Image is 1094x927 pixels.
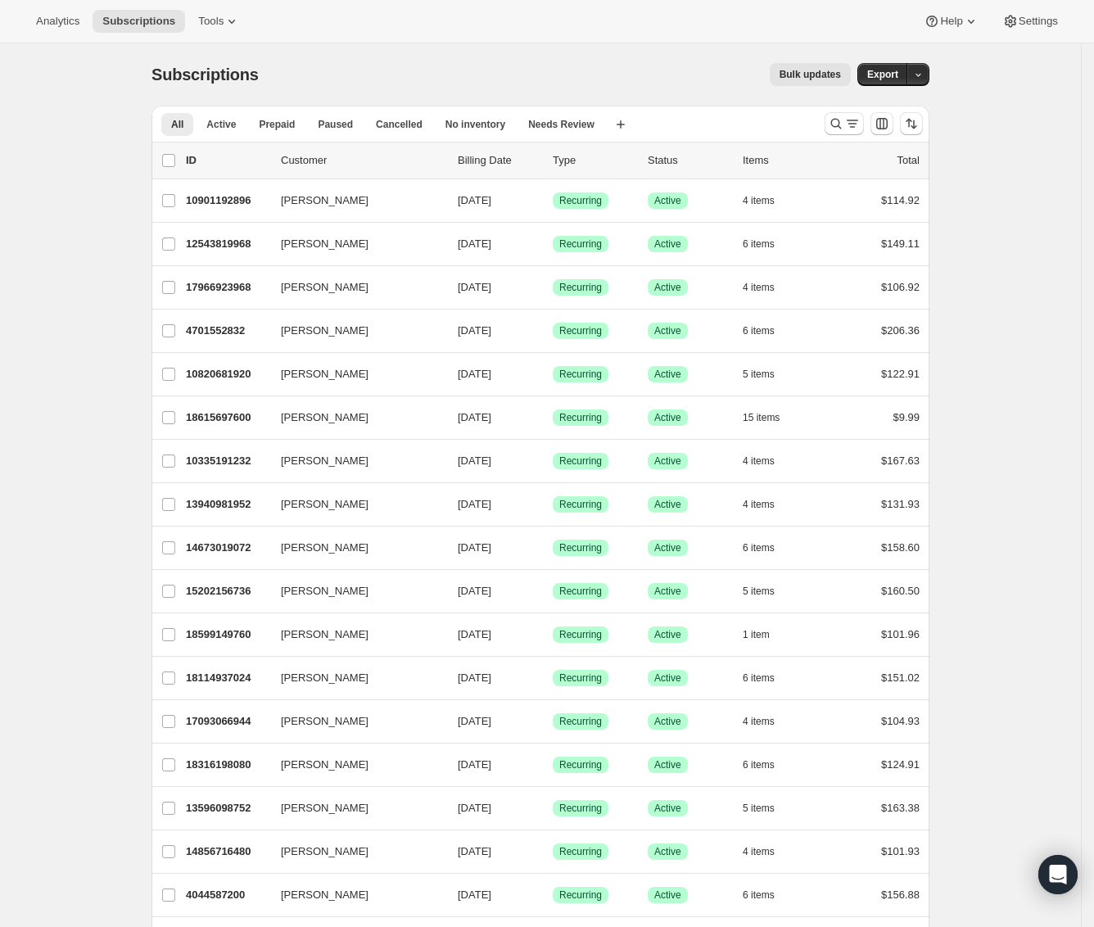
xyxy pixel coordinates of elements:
button: Help [914,10,988,33]
span: Recurring [559,672,602,685]
button: [PERSON_NAME] [271,535,435,561]
span: Recurring [559,628,602,641]
span: Active [654,281,681,294]
button: [PERSON_NAME] [271,795,435,821]
span: 6 items [743,889,775,902]
span: Recurring [559,324,602,337]
span: 4 items [743,498,775,511]
button: [PERSON_NAME] [271,188,435,214]
button: 15 items [743,406,798,429]
span: Recurring [559,368,602,381]
span: [DATE] [458,758,491,771]
div: 18599149760[PERSON_NAME][DATE]SuccessRecurringSuccessActive1 item$101.96 [186,623,920,646]
span: $114.92 [881,194,920,206]
button: 4 items [743,450,793,473]
button: Settings [992,10,1068,33]
span: [DATE] [458,237,491,250]
p: 14673019072 [186,540,268,556]
div: 4701552832[PERSON_NAME][DATE]SuccessRecurringSuccessActive6 items$206.36 [186,319,920,342]
span: [DATE] [458,585,491,597]
span: $167.63 [881,454,920,467]
div: 10335191232[PERSON_NAME][DATE]SuccessRecurringSuccessActive4 items$167.63 [186,450,920,473]
span: [DATE] [458,498,491,510]
div: 17966923968[PERSON_NAME][DATE]SuccessRecurringSuccessActive4 items$106.92 [186,276,920,299]
p: 18615697600 [186,409,268,426]
span: Recurring [559,715,602,728]
p: Total [897,152,920,169]
p: 15202156736 [186,583,268,599]
span: [DATE] [458,672,491,684]
span: [PERSON_NAME] [281,887,368,903]
span: [PERSON_NAME] [281,757,368,773]
span: Recurring [559,541,602,554]
p: 10335191232 [186,453,268,469]
span: Active [654,845,681,858]
button: 4 items [743,710,793,733]
span: Recurring [559,802,602,815]
button: 5 items [743,797,793,820]
span: [DATE] [458,802,491,814]
p: 18316198080 [186,757,268,773]
span: Active [654,324,681,337]
button: [PERSON_NAME] [271,708,435,735]
div: 18615697600[PERSON_NAME][DATE]SuccessRecurringSuccessActive15 items$9.99 [186,406,920,429]
span: Recurring [559,845,602,858]
span: $151.02 [881,672,920,684]
div: 13596098752[PERSON_NAME][DATE]SuccessRecurringSuccessActive5 items$163.38 [186,797,920,820]
span: $101.93 [881,845,920,857]
span: [PERSON_NAME] [281,192,368,209]
span: Subscriptions [102,15,175,28]
button: 5 items [743,580,793,603]
span: [DATE] [458,889,491,901]
div: Type [553,152,635,169]
span: $124.91 [881,758,920,771]
span: $163.38 [881,802,920,814]
span: Active [654,672,681,685]
span: $156.88 [881,889,920,901]
button: [PERSON_NAME] [271,448,435,474]
button: 1 item [743,623,788,646]
button: 6 items [743,319,793,342]
p: 18599149760 [186,626,268,643]
p: 4701552832 [186,323,268,339]
p: 12543819968 [186,236,268,252]
span: 4 items [743,454,775,468]
button: [PERSON_NAME] [271,622,435,648]
span: Active [654,454,681,468]
span: $131.93 [881,498,920,510]
button: Export [857,63,908,86]
button: Search and filter results [825,112,864,135]
p: 10820681920 [186,366,268,382]
span: Active [654,715,681,728]
span: $106.92 [881,281,920,293]
p: 13596098752 [186,800,268,816]
button: 4 items [743,189,793,212]
button: [PERSON_NAME] [271,752,435,778]
span: Recurring [559,585,602,598]
div: 18316198080[PERSON_NAME][DATE]SuccessRecurringSuccessActive6 items$124.91 [186,753,920,776]
span: Recurring [559,889,602,902]
span: Active [206,118,236,131]
span: Prepaid [259,118,295,131]
span: Active [654,237,681,251]
span: Active [654,498,681,511]
span: Subscriptions [151,66,259,84]
span: Active [654,194,681,207]
p: 10901192896 [186,192,268,209]
span: 1 item [743,628,770,641]
button: 5 items [743,363,793,386]
button: 6 items [743,233,793,255]
button: [PERSON_NAME] [271,839,435,865]
span: Active [654,889,681,902]
span: 15 items [743,411,780,424]
button: Analytics [26,10,89,33]
span: Bulk updates [780,68,841,81]
span: 5 items [743,368,775,381]
span: Help [940,15,962,28]
button: [PERSON_NAME] [271,578,435,604]
div: 13940981952[PERSON_NAME][DATE]SuccessRecurringSuccessActive4 items$131.93 [186,493,920,516]
button: [PERSON_NAME] [271,405,435,431]
button: [PERSON_NAME] [271,318,435,344]
div: Open Intercom Messenger [1038,855,1078,894]
div: 10820681920[PERSON_NAME][DATE]SuccessRecurringSuccessActive5 items$122.91 [186,363,920,386]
